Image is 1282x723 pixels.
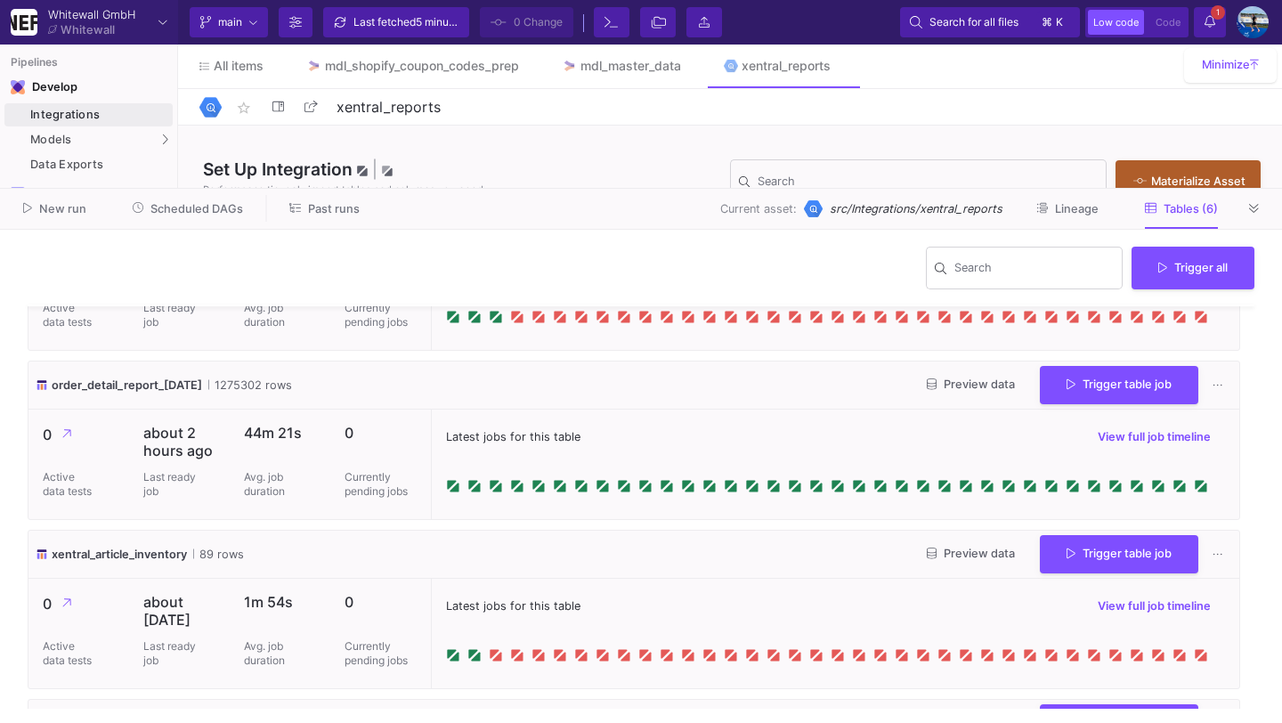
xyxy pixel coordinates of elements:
button: Search for all files⌘k [900,7,1080,37]
p: Currently pending jobs [345,301,417,329]
button: Preview data [913,371,1029,399]
span: k [1056,12,1063,33]
button: Trigger table job [1040,535,1198,573]
div: Integrations [30,108,168,122]
p: 1m 54s [244,593,316,611]
button: Tables (6) [1124,195,1239,223]
input: Search for Tables, Columns, etc. [758,177,1098,191]
button: Trigger table job [1040,366,1198,404]
button: 1 [1194,7,1226,37]
p: Currently pending jobs [345,639,417,668]
button: Trigger all [1132,247,1254,289]
div: xentral_reports [742,59,831,73]
button: Last fetched5 minutes ago [323,7,469,37]
div: Lineage [32,187,148,201]
img: YZ4Yr8zUCx6JYM5gIgaTIQYeTXdcwQjnYC8iZtTV.png [11,9,37,36]
span: New run [39,202,86,215]
p: Active data tests [43,301,96,329]
span: Search for all files [929,9,1018,36]
span: 1 [1211,5,1225,20]
p: 44m 21s [244,424,316,442]
div: mdl_shopify_coupon_codes_prep [325,59,519,73]
span: order_detail_report_[DATE] [52,377,202,394]
button: Low code [1088,10,1144,35]
span: Latest jobs for this table [446,428,580,445]
button: New run [2,195,108,223]
span: | [372,158,377,180]
p: 0 [345,593,417,611]
button: ⌘k [1036,12,1070,33]
p: Avg. job duration [244,470,297,499]
button: Materialize Asset [1116,160,1261,202]
span: Past runs [308,202,360,215]
span: Scheduled DAGs [150,202,243,215]
a: Navigation iconLineage [4,180,173,208]
span: Trigger table job [1067,378,1172,391]
div: Whitewall [61,24,115,36]
span: ⌘ [1042,12,1052,33]
p: Avg. job duration [244,301,297,329]
button: Past runs [268,195,381,223]
span: Current asset: [720,200,797,217]
span: Tables (6) [1164,202,1218,215]
span: Preview data [927,378,1015,391]
span: 1275302 rows [208,377,292,394]
span: Code [1156,16,1181,28]
div: Data Exports [30,158,168,172]
div: Set Up Integration [199,157,730,206]
mat-expansion-panel-header: Navigation iconDevelop [4,73,173,102]
span: main [218,9,242,36]
button: Code [1150,10,1186,35]
img: Tab icon [306,59,321,74]
p: about [DATE] [143,593,215,629]
button: Scheduled DAGs [111,195,265,223]
button: Preview data [913,540,1029,568]
span: Preview data [927,547,1015,560]
a: Data Exports [4,153,173,176]
p: 0 [345,424,417,442]
button: View full job timeline [1083,593,1225,620]
span: src/Integrations/xentral_reports [830,200,1002,217]
span: Trigger all [1158,261,1228,274]
a: Integrations [4,103,173,126]
p: 0 [43,593,115,615]
img: Logo [199,96,222,118]
span: Low code [1093,16,1139,28]
img: Tab icon [724,59,739,74]
span: Lineage [1055,202,1099,215]
p: Last ready job [143,639,197,668]
span: View full job timeline [1098,599,1211,613]
img: Tab icon [562,59,577,74]
div: Develop [32,80,59,94]
div: mdl_master_data [580,59,681,73]
span: Trigger table job [1067,547,1172,560]
p: Avg. job duration [244,639,297,668]
p: Last ready job [143,470,197,499]
p: Currently pending jobs [345,470,417,499]
div: Materialize Asset [1133,173,1234,190]
button: Lineage [1015,195,1120,223]
div: Whitewall GmbH [48,9,135,20]
div: Last fetched [353,9,460,36]
span: xentral_article_inventory [52,546,187,563]
img: [Legacy] Google BigQuery [804,199,823,218]
p: about 2 hours ago [143,424,215,459]
span: Models [30,133,72,147]
p: Active data tests [43,470,96,499]
p: Active data tests [43,639,96,668]
mat-icon: star_border [233,97,255,118]
span: 89 rows [193,546,244,563]
span: Performance tip: only import tables and columns you need [203,183,483,198]
img: icon [36,546,48,563]
button: main [190,7,268,37]
span: Latest jobs for this table [446,597,580,614]
p: 0 [43,424,115,446]
span: View full job timeline [1098,430,1211,443]
img: icon [36,377,48,394]
img: AEdFTp4_RXFoBzJxSaYPMZp7Iyigz82078j9C0hFtL5t=s96-c [1237,6,1269,38]
img: Navigation icon [11,187,25,201]
span: All items [214,59,264,73]
button: View full job timeline [1083,424,1225,451]
span: 5 minutes ago [416,15,485,28]
p: Last ready job [143,301,197,329]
